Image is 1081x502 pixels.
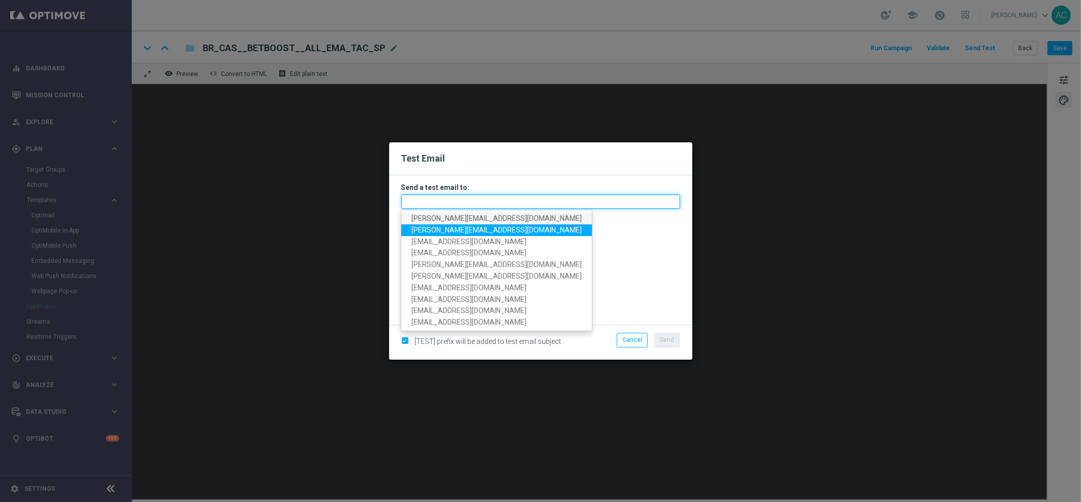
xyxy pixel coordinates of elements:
[401,183,680,192] h3: Send a test email to:
[412,226,582,234] span: [PERSON_NAME][EMAIL_ADDRESS][DOMAIN_NAME]
[401,259,592,271] a: [PERSON_NAME][EMAIL_ADDRESS][DOMAIN_NAME]
[412,284,527,292] span: [EMAIL_ADDRESS][DOMAIN_NAME]
[401,152,680,165] h2: Test Email
[412,295,527,303] span: [EMAIL_ADDRESS][DOMAIN_NAME]
[401,317,592,329] a: [EMAIL_ADDRESS][DOMAIN_NAME]
[412,249,527,257] span: [EMAIL_ADDRESS][DOMAIN_NAME]
[401,236,592,248] a: [EMAIL_ADDRESS][DOMAIN_NAME]
[617,333,648,347] button: Cancel
[401,305,592,317] a: [EMAIL_ADDRESS][DOMAIN_NAME]
[412,214,582,222] span: [PERSON_NAME][EMAIL_ADDRESS][DOMAIN_NAME]
[654,333,680,347] button: Send
[415,337,562,345] span: [TEST] prefix will be added to test email subject
[412,238,527,246] span: [EMAIL_ADDRESS][DOMAIN_NAME]
[401,271,592,282] a: [PERSON_NAME][EMAIL_ADDRESS][DOMAIN_NAME]
[401,248,592,259] a: [EMAIL_ADDRESS][DOMAIN_NAME]
[660,336,674,343] span: Send
[401,224,592,236] a: [PERSON_NAME][EMAIL_ADDRESS][DOMAIN_NAME]
[412,261,582,269] span: [PERSON_NAME][EMAIL_ADDRESS][DOMAIN_NAME]
[401,282,592,294] a: [EMAIL_ADDRESS][DOMAIN_NAME]
[401,213,592,224] a: [PERSON_NAME][EMAIL_ADDRESS][DOMAIN_NAME]
[412,307,527,315] span: [EMAIL_ADDRESS][DOMAIN_NAME]
[412,319,527,327] span: [EMAIL_ADDRESS][DOMAIN_NAME]
[412,272,582,280] span: [PERSON_NAME][EMAIL_ADDRESS][DOMAIN_NAME]
[401,294,592,305] a: [EMAIL_ADDRESS][DOMAIN_NAME]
